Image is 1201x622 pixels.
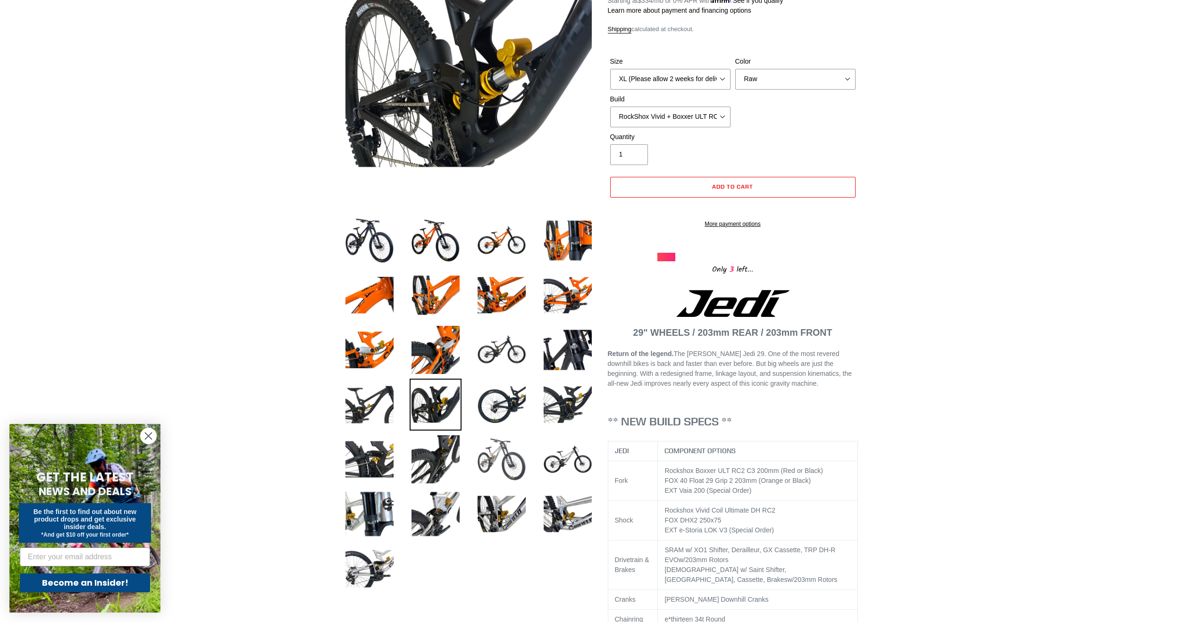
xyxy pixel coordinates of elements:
label: Quantity [610,132,731,142]
span: FOX 40 Float 29 Grip 2 203mm (Orange or Black) [664,477,811,484]
img: Load image into Gallery viewer, JEDI 29 - Complete Bike [344,269,395,321]
div: calculated at checkout. [608,25,858,34]
img: Load image into Gallery viewer, JEDI 29 - Complete Bike [542,433,594,485]
img: Load image into Gallery viewer, JEDI 29 - Complete Bike [344,488,395,540]
strong: Return of the legend. [608,350,674,357]
td: Fork [608,461,658,501]
th: COMPONENT OPTIONS [658,441,858,461]
img: Load image into Gallery viewer, JEDI 29 - Complete Bike [542,324,594,376]
p: The [PERSON_NAME] Jedi 29. One of the most revered downhill bikes is back and faster than ever be... [608,349,858,389]
img: Load image into Gallery viewer, JEDI 29 - Complete Bike [344,543,395,595]
span: GET THE LATEST [36,469,134,486]
img: Load image into Gallery viewer, JEDI 29 - Complete Bike [476,215,528,266]
span: Add to cart [712,183,753,190]
span: 3 [727,264,737,275]
span: TRP DH-R EVO [664,546,835,564]
a: Learn more about payment and financing options [608,7,751,14]
span: *And get $10 off your first order* [41,531,128,538]
span: Be the first to find out about new product drops and get exclusive insider deals. [34,508,137,531]
img: Load image into Gallery viewer, JEDI 29 - Complete Bike [542,269,594,321]
img: Load image into Gallery viewer, JEDI 29 - Complete Bike [410,433,462,485]
img: Load image into Gallery viewer, JEDI 29 - Complete Bike [476,324,528,376]
span: NEWS AND DEALS [39,484,132,499]
a: Shipping [608,25,632,33]
th: JEDI [608,441,658,461]
a: More payment options [610,220,856,228]
td: Shock [608,501,658,540]
img: Load image into Gallery viewer, JEDI 29 - Complete Bike [476,433,528,485]
img: Load image into Gallery viewer, JEDI 29 - Complete Bike [344,379,395,431]
td: [PERSON_NAME] Downhill Cranks [658,590,858,610]
img: Load image into Gallery viewer, JEDI 29 - Complete Bike [542,488,594,540]
label: Size [610,57,731,66]
td: Cranks [608,590,658,610]
img: Load image into Gallery viewer, JEDI 29 - Complete Bike [410,379,462,431]
span: EXT Vaia 200 (Special Order) [664,487,751,494]
span: Rockshox Vivid Coil Ultimate DH RC2 [664,506,775,514]
div: [DEMOGRAPHIC_DATA] w/ Saint Shifter, [GEOGRAPHIC_DATA], Cassette, Brakes w/203mm Rotors [664,565,851,585]
label: Color [735,57,856,66]
div: Only left... [657,261,808,276]
img: Load image into Gallery viewer, JEDI 29 - Complete Bike [410,324,462,376]
img: Load image into Gallery viewer, JEDI 29 - Complete Bike [542,379,594,431]
h3: ** NEW BUILD SPECS ** [608,415,858,428]
img: Load image into Gallery viewer, JEDI 29 - Complete Bike [476,488,528,540]
strong: 29" WHEELS / 203mm REAR / 203mm FRONT [633,327,832,338]
td: Drivetrain & Brakes [608,540,658,590]
button: Close dialog [140,428,157,444]
input: Enter your email address [20,547,150,566]
img: Jedi Logo [676,290,789,317]
img: Load image into Gallery viewer, JEDI 29 - Complete Bike [476,379,528,431]
span: EXT e-Storia LOK V3 (Special Order) [664,526,774,534]
button: Add to cart [610,177,856,198]
span: Rockshox Boxxer ULT RC2 C3 200mm (Red or Black) [664,467,823,474]
label: Build [610,94,731,104]
img: Load image into Gallery viewer, JEDI 29 - Complete Bike [410,269,462,321]
span: FOX DHX2 250x75 [664,516,721,524]
img: Load image into Gallery viewer, JEDI 29 - Complete Bike [542,215,594,266]
img: Load image into Gallery viewer, JEDI 29 - Complete Bike [344,433,395,485]
img: Load image into Gallery viewer, JEDI 29 - Complete Bike [344,215,395,266]
img: Load image into Gallery viewer, JEDI 29 - Complete Bike [410,215,462,266]
button: Become an Insider! [20,573,150,592]
img: Load image into Gallery viewer, JEDI 29 - Complete Bike [344,324,395,376]
div: SRAM w/ XO1 Shifter, Derailleur, GX Cassette, w/203mm Rotors [664,545,851,565]
img: Load image into Gallery viewer, JEDI 29 - Complete Bike [476,269,528,321]
img: Load image into Gallery viewer, JEDI 29 - Complete Bike [410,488,462,540]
